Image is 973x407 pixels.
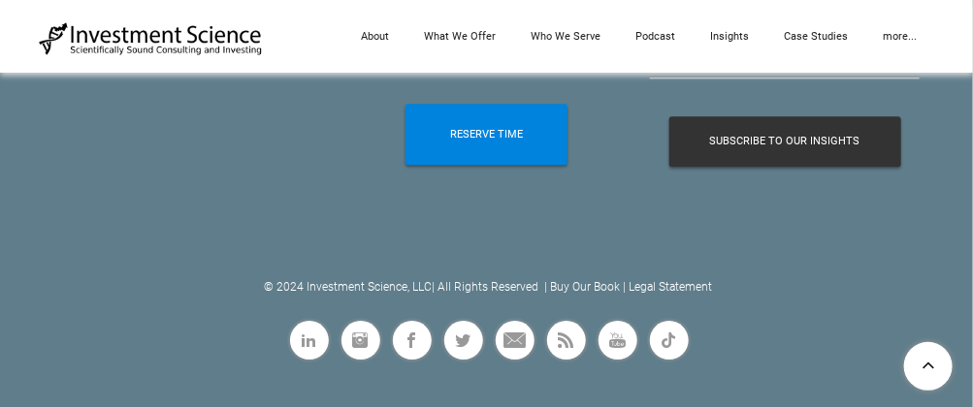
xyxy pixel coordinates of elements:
a: Linkedin [287,318,332,362]
a: RESERVE TIME [405,104,568,165]
a: Buy Our Book [550,280,620,294]
a: | [432,280,435,294]
a: © 2024 Investment Science, LLC [264,280,432,294]
span: RESERVE TIME [450,104,523,165]
a: All Rights Reserved [438,280,538,294]
a: | [623,280,626,294]
a: Rss [544,318,589,362]
a: Flickr [647,318,692,362]
a: Legal Statement [629,280,712,294]
a: Youtube [596,318,640,362]
span: Subscribe To Our Insights [710,116,860,167]
a: Instagram [339,318,383,362]
a: Twitter [441,318,486,362]
a: Facebook [390,318,435,362]
a: To Top [896,334,963,397]
a: | [544,280,547,294]
a: Mail [493,318,537,362]
img: Investment Science | NYC Consulting Services [39,21,263,55]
